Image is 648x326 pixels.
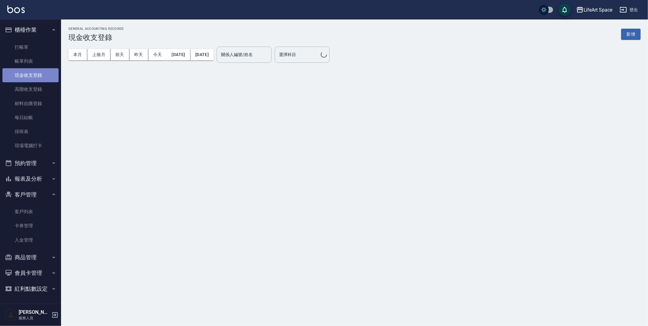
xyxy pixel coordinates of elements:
[190,49,214,60] button: [DATE]
[2,205,59,219] a: 客戶列表
[2,250,59,265] button: 商品管理
[110,49,129,60] button: 前天
[19,309,50,315] h5: [PERSON_NAME]
[19,315,50,321] p: 服務人員
[2,281,59,297] button: 紅利點數設定
[2,68,59,82] a: 現金收支登錄
[617,4,641,16] button: 登出
[5,309,17,321] img: Person
[2,82,59,96] a: 高階收支登錄
[2,97,59,111] a: 材料自購登錄
[2,187,59,203] button: 客戶管理
[7,5,25,13] img: Logo
[2,22,59,38] button: 櫃檯作業
[68,49,87,60] button: 本月
[148,49,167,60] button: 今天
[2,40,59,54] a: 打帳單
[167,49,190,60] button: [DATE]
[2,139,59,153] a: 現場電腦打卡
[574,4,615,16] button: LifeArt Space
[2,171,59,187] button: 報表及分析
[559,4,571,16] button: save
[2,219,59,233] a: 卡券管理
[2,125,59,139] a: 排班表
[68,27,124,31] h2: GENERAL ACCOUNTING RECORDS
[2,265,59,281] button: 會員卡管理
[621,31,641,37] a: 新增
[2,233,59,247] a: 入金管理
[621,29,641,40] button: 新增
[129,49,148,60] button: 昨天
[2,111,59,125] a: 每日結帳
[2,54,59,68] a: 帳單列表
[2,155,59,171] button: 預約管理
[584,6,612,14] div: LifeArt Space
[87,49,110,60] button: 上個月
[68,33,124,42] h3: 現金收支登錄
